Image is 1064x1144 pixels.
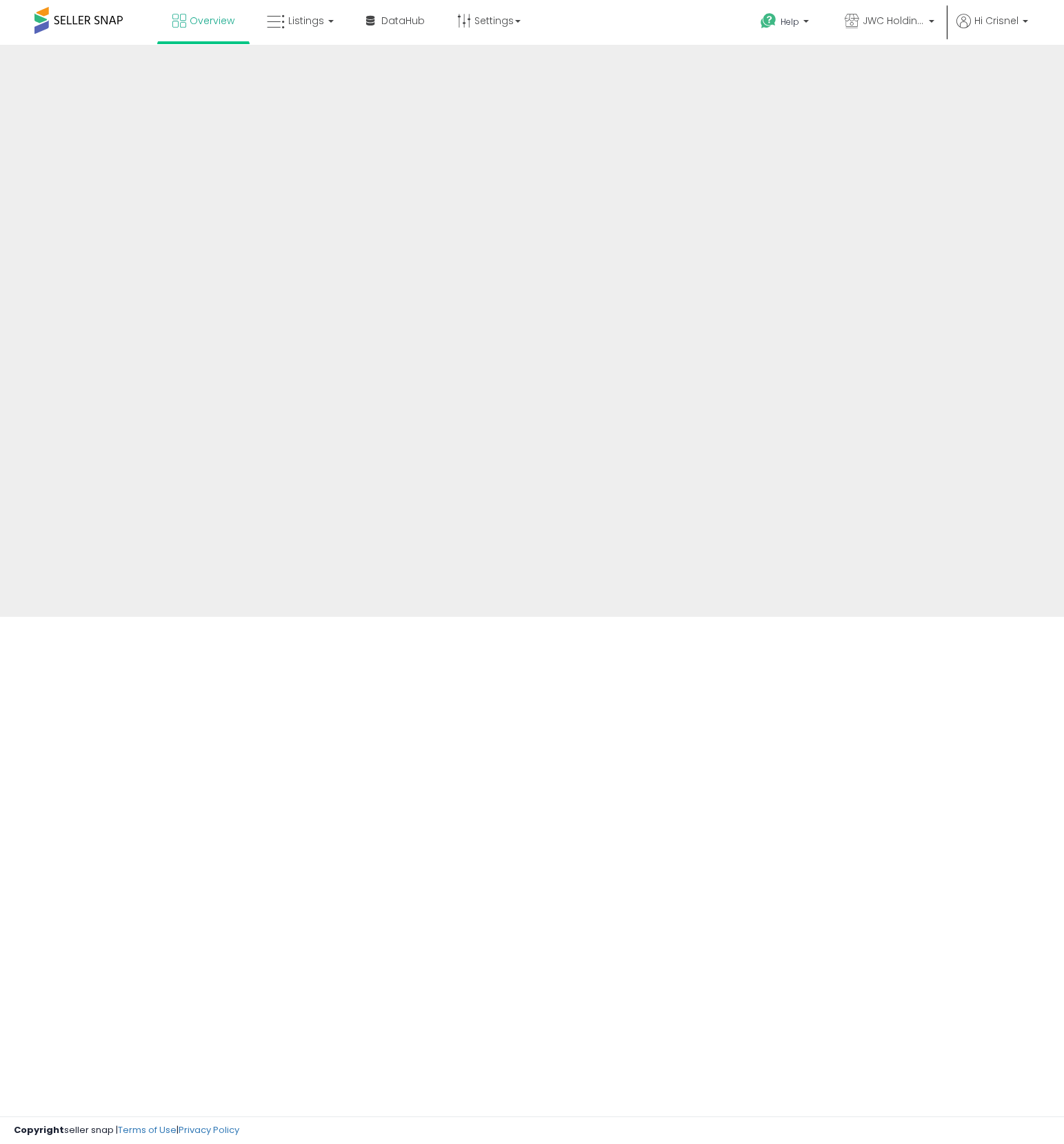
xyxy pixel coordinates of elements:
span: DataHub [381,14,425,28]
a: Help [750,2,823,45]
span: Overview [190,14,234,28]
span: JWC Holdings [863,14,925,28]
i: Get Help [760,12,777,30]
span: Listings [288,14,324,28]
span: Hi Crisnel [974,14,1018,28]
span: Help [781,16,799,28]
a: Hi Crisnel [956,14,1028,45]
